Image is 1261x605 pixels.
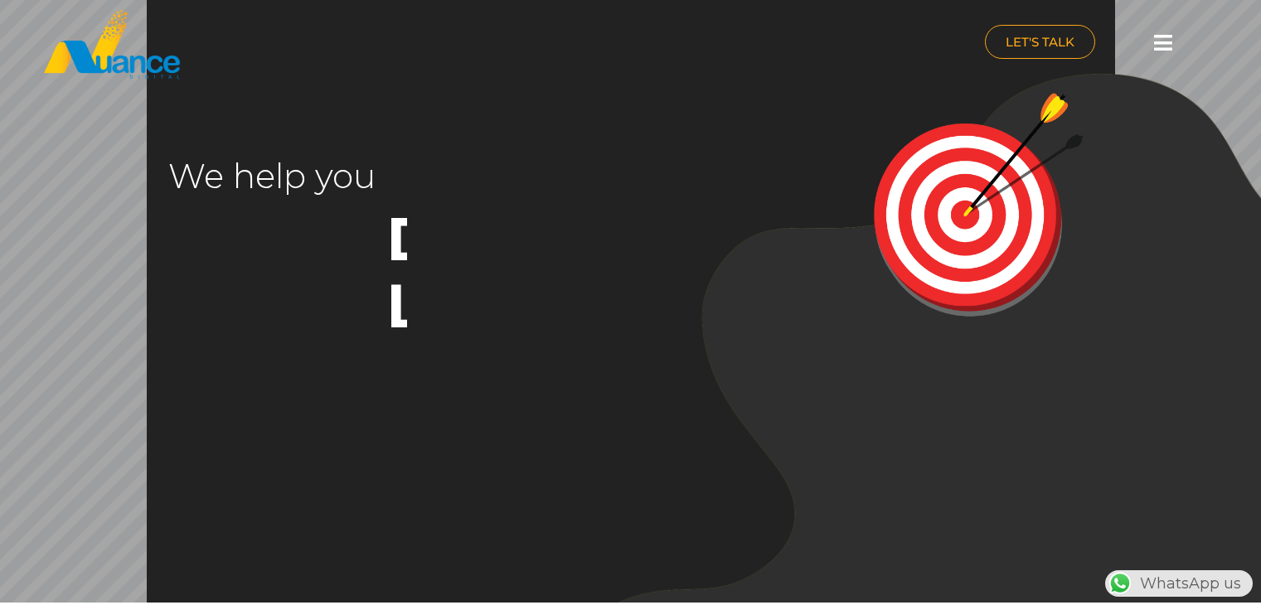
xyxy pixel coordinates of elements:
a: LET'S TALK [985,25,1095,59]
span: LET'S TALK [1006,36,1074,48]
a: WhatsAppWhatsApp us [1105,574,1253,593]
img: WhatsApp [1107,570,1133,597]
rs-layer: Drive Business Leads [386,205,916,339]
a: nuance-qatar_logo [42,8,623,80]
img: nuance-qatar_logo [42,8,182,80]
div: WhatsApp us [1105,570,1253,597]
rs-layer: We help you [168,143,587,210]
